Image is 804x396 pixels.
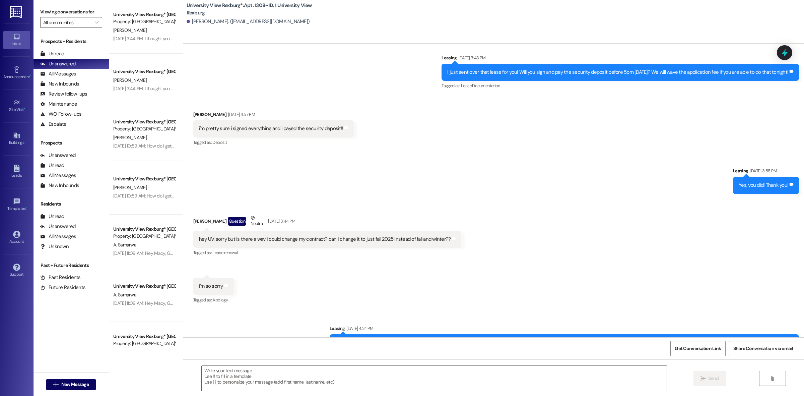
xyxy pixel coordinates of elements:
[199,125,343,132] div: i'm pretty sure i signed everything and i payed the security deposit!!
[748,167,777,174] div: [DATE] 3:58 PM
[113,333,175,340] div: University View Rexburg* [GEOGRAPHIC_DATA]
[3,130,30,148] a: Buildings
[693,371,726,386] button: Send
[113,233,175,240] div: Property: [GEOGRAPHIC_DATA]*
[40,70,76,77] div: All Messages
[113,68,175,75] div: University View Rexburg* [GEOGRAPHIC_DATA]
[40,162,64,169] div: Unread
[40,213,64,220] div: Unread
[113,27,147,33] span: [PERSON_NAME]
[442,81,799,91] div: Tagged as:
[226,111,255,118] div: [DATE] 3:57 PM
[40,172,76,179] div: All Messages
[113,193,199,199] div: [DATE] 10:59 AM: How do I get my package?
[10,6,23,18] img: ResiDesk Logo
[3,97,30,115] a: Site Visit •
[3,196,30,214] a: Templates •
[670,341,725,356] button: Get Conversation Link
[33,262,109,269] div: Past + Future Residents
[199,236,451,243] div: hey UV, sorry but is there a way i could change my contract? can i change it to just fall 2025 in...
[461,83,472,89] span: Lease ,
[40,223,76,230] div: Unanswered
[199,283,223,290] div: i'm so sorry
[193,137,354,147] div: Tagged as:
[113,86,258,92] div: [DATE] 3:44 PM: I thought you guys would take it out of the security deposit
[330,325,799,334] div: Leasing
[24,106,25,111] span: •
[675,345,721,352] span: Get Conversation Link
[212,139,226,145] span: Deposit
[228,217,246,225] div: Question
[40,233,76,240] div: All Messages
[113,143,199,149] div: [DATE] 10:59 AM: How do I get my package?
[33,38,109,45] div: Prospects + Residents
[442,54,799,64] div: Leasing
[113,118,175,125] div: University View Rexburg* [GEOGRAPHIC_DATA]
[40,284,85,291] div: Future Residents
[40,91,87,98] div: Review follow-ups
[40,274,81,281] div: Past Residents
[187,2,321,16] b: University View Rexburg*: Apt. 1308~1D, 1 University View Rexburg
[3,31,30,49] a: Inbox
[33,139,109,147] div: Prospects
[30,73,31,78] span: •
[739,182,788,189] div: Yes, you did! Thank you!
[345,325,373,332] div: [DATE] 4:24 PM
[43,17,91,28] input: All communities
[3,262,30,280] a: Support
[46,379,96,390] button: New Message
[3,229,30,247] a: Account
[770,376,775,381] i: 
[700,376,706,381] i: 
[40,50,64,57] div: Unread
[95,20,98,25] i: 
[40,60,76,67] div: Unanswered
[40,7,102,17] label: Viewing conversations for
[113,292,137,298] span: A. Samarwal
[729,341,797,356] button: Share Conversation via email
[113,300,471,306] div: [DATE] 11:09 AM: Hey Macy, Good morning! I think some discrepancy has happened. Kindly have a loo...
[40,101,77,108] div: Maintenance
[26,205,27,210] span: •
[3,163,30,181] a: Leads
[113,18,175,25] div: Property: [GEOGRAPHIC_DATA]*
[733,345,793,352] span: Share Conversation via email
[40,243,69,250] div: Unknown
[40,152,76,159] div: Unanswered
[61,381,89,388] span: New Message
[113,175,175,182] div: University View Rexburg* [GEOGRAPHIC_DATA]
[113,226,175,233] div: University View Rexburg* [GEOGRAPHIC_DATA]
[113,242,137,248] span: A. Samarwal
[193,111,354,120] div: [PERSON_NAME]
[113,125,175,132] div: Property: [GEOGRAPHIC_DATA]*
[113,77,147,83] span: [PERSON_NAME]
[249,214,265,228] div: Neutral
[708,375,719,382] span: Send
[40,121,66,128] div: Escalate
[733,167,799,177] div: Leasing
[113,250,471,256] div: [DATE] 11:09 AM: Hey Macy, Good morning! I think some discrepancy has happened. Kindly have a loo...
[33,201,109,208] div: Residents
[113,340,175,347] div: Property: [GEOGRAPHIC_DATA]*
[113,11,175,18] div: University View Rexburg* [GEOGRAPHIC_DATA]
[212,297,227,303] span: Apology
[40,111,81,118] div: WO Follow-ups
[447,69,788,76] div: I just sent over that lease for you! Will you sign and pay the security deposit before 5pm [DATE]...
[457,54,486,61] div: [DATE] 3:43 PM
[113,134,147,140] span: [PERSON_NAME]
[187,18,310,25] div: [PERSON_NAME]. ([EMAIL_ADDRESS][DOMAIN_NAME])
[193,248,462,258] div: Tagged as:
[193,295,234,305] div: Tagged as:
[40,80,79,88] div: New Inbounds
[113,36,258,42] div: [DATE] 3:44 PM: I thought you guys would take it out of the security deposit
[212,250,238,256] span: Lease renewal
[266,218,295,225] div: [DATE] 3:44 PM
[113,283,175,290] div: University View Rexburg* [GEOGRAPHIC_DATA]
[193,214,462,231] div: [PERSON_NAME]
[472,83,500,89] span: Documentation
[113,184,147,190] span: [PERSON_NAME]
[40,182,79,189] div: New Inbounds
[53,382,58,387] i: 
